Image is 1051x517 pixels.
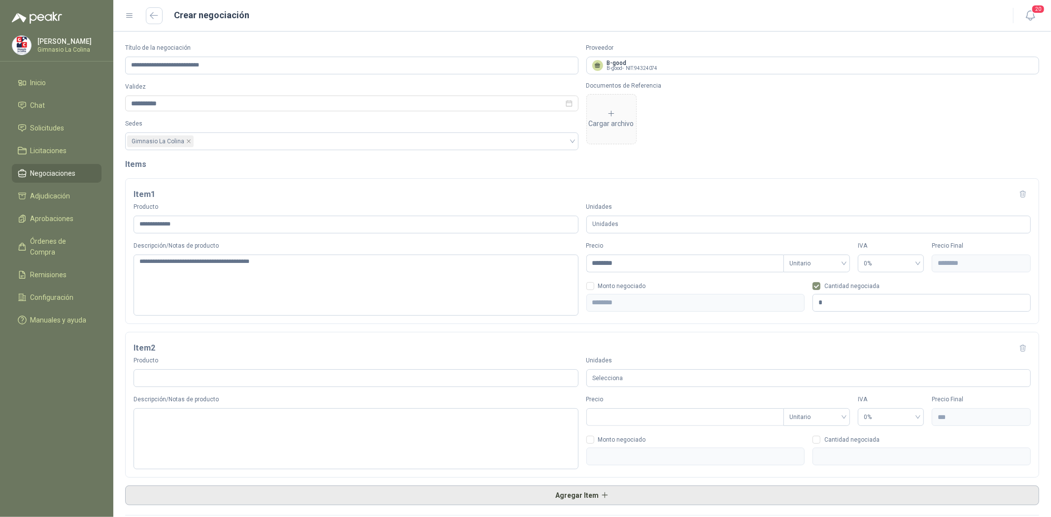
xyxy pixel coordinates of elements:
[789,410,844,424] span: Unitario
[37,47,99,53] p: Gimnasio La Colina
[125,485,1039,505] button: Agregar Item
[31,236,92,258] span: Órdenes de Compra
[125,119,578,129] label: Sedes
[31,168,76,179] span: Negociaciones
[12,119,102,137] a: Solicitudes
[594,437,650,443] span: Monto negociado
[12,209,102,228] a: Aprobaciones
[789,256,844,271] span: Unitario
[1031,4,1045,14] span: 20
[586,369,1031,388] div: Selecciona
[858,241,924,251] label: IVA
[31,191,70,201] span: Adjudicación
[586,43,1040,53] label: Proveedor
[12,96,102,115] a: Chat
[12,164,102,183] a: Negociaciones
[12,12,62,24] img: Logo peakr
[589,109,634,129] div: Cargar archivo
[932,395,1031,404] label: Precio Final
[932,241,1031,251] label: Precio Final
[12,187,102,205] a: Adjudicación
[174,8,250,22] h1: Crear negociación
[134,241,578,251] label: Descripción/Notas de producto
[31,269,67,280] span: Remisiones
[31,145,67,156] span: Licitaciones
[12,288,102,307] a: Configuración
[31,292,74,303] span: Configuración
[1021,7,1039,25] button: 20
[586,395,784,404] label: Precio
[12,232,102,261] a: Órdenes de Compra
[12,141,102,160] a: Licitaciones
[31,77,46,88] span: Inicio
[586,82,1040,89] p: Documentos de Referencia
[12,36,31,55] img: Company Logo
[864,256,918,271] span: 0%
[134,202,578,212] label: Producto
[31,315,87,325] span: Manuales y ayuda
[31,123,65,133] span: Solicitudes
[594,283,650,289] span: Monto negociado
[586,241,784,251] label: Precio
[586,216,1031,234] div: Unidades
[125,82,578,92] label: Validez
[132,136,184,147] span: Gimnasio La Colina
[186,139,191,144] span: close
[134,356,578,365] label: Producto
[134,188,155,201] h3: Item 1
[125,43,578,53] label: Título de la negociación
[31,100,45,111] span: Chat
[134,342,155,355] h3: Item 2
[127,135,194,147] span: Gimnasio La Colina
[12,265,102,284] a: Remisiones
[125,158,1039,170] h2: Items
[134,395,578,404] label: Descripción/Notas de producto
[864,410,918,424] span: 0%
[12,311,102,329] a: Manuales y ayuda
[586,356,1031,365] label: Unidades
[31,213,74,224] span: Aprobaciones
[858,395,924,404] label: IVA
[37,38,99,45] p: [PERSON_NAME]
[586,202,1031,212] label: Unidades
[820,437,883,443] span: Cantidad negociada
[12,73,102,92] a: Inicio
[820,283,883,289] span: Cantidad negociada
